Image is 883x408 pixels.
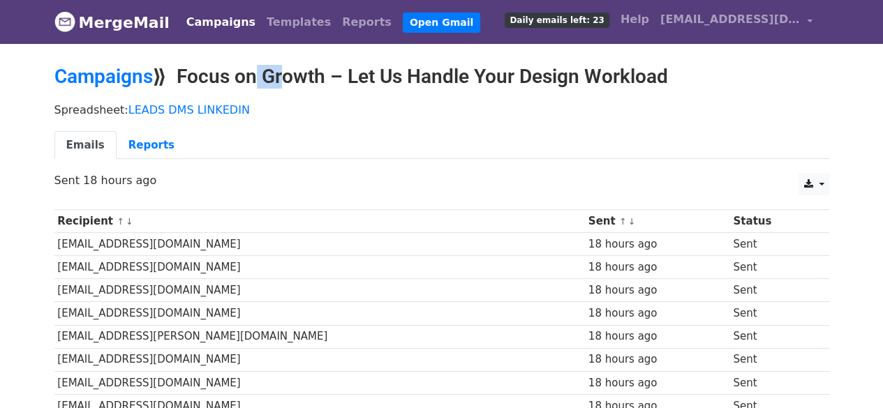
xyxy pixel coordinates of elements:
div: 18 hours ago [588,236,727,252]
td: [EMAIL_ADDRESS][PERSON_NAME][DOMAIN_NAME] [54,325,585,348]
td: Sent [729,233,816,256]
div: 18 hours ago [588,259,727,275]
td: [EMAIL_ADDRESS][DOMAIN_NAME] [54,348,585,371]
a: LEADS DMS LINKEDIN [128,103,250,116]
th: Status [729,210,816,233]
a: Daily emails left: 23 [499,6,614,33]
a: [EMAIL_ADDRESS][DOMAIN_NAME] [655,6,818,38]
td: [EMAIL_ADDRESS][DOMAIN_NAME] [54,371,585,394]
a: MergeMail [54,8,170,37]
span: [EMAIL_ADDRESS][DOMAIN_NAME] [660,11,800,28]
a: Campaigns [54,65,153,88]
iframe: Chat Widget [813,341,883,408]
td: Sent [729,302,816,325]
a: Open Gmail [403,13,480,33]
a: ↑ [117,216,124,227]
img: MergeMail logo [54,11,75,32]
div: 18 hours ago [588,305,727,322]
a: Campaigns [181,8,261,36]
span: Daily emails left: 23 [505,13,609,28]
a: Templates [261,8,336,36]
a: Reports [336,8,397,36]
a: Emails [54,131,117,160]
td: [EMAIL_ADDRESS][DOMAIN_NAME] [54,279,585,302]
td: Sent [729,279,816,302]
td: Sent [729,256,816,279]
td: [EMAIL_ADDRESS][DOMAIN_NAME] [54,302,585,325]
div: 18 hours ago [588,352,727,368]
h2: ⟫ Focus on Growth – Let Us Handle Your Design Workload [54,65,829,89]
div: 18 hours ago [588,282,727,299]
td: [EMAIL_ADDRESS][DOMAIN_NAME] [54,256,585,279]
a: ↓ [126,216,133,227]
td: Sent [729,348,816,371]
div: 18 hours ago [588,375,727,391]
p: Spreadsheet: [54,103,829,117]
div: 18 hours ago [588,328,727,345]
td: Sent [729,325,816,348]
td: [EMAIL_ADDRESS][DOMAIN_NAME] [54,233,585,256]
th: Recipient [54,210,585,233]
a: ↑ [619,216,627,227]
td: Sent [729,371,816,394]
a: Help [615,6,655,33]
p: Sent 18 hours ago [54,173,829,188]
a: ↓ [628,216,635,227]
th: Sent [585,210,730,233]
a: Reports [117,131,186,160]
